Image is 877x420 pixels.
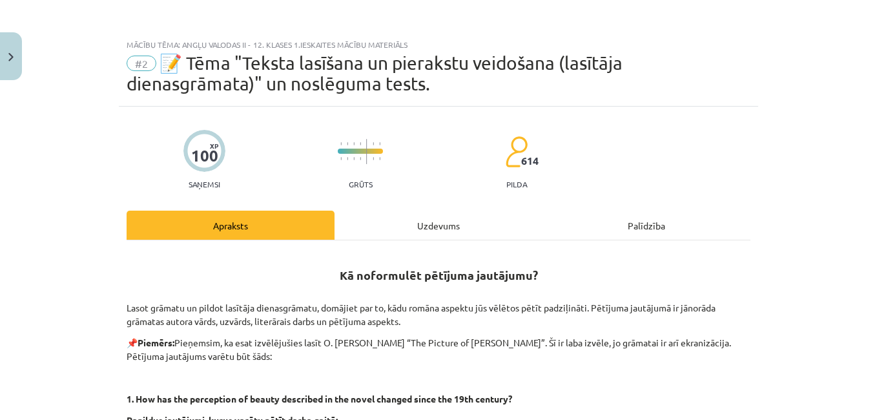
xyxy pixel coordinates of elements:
[379,142,380,145] img: icon-short-line-57e1e144782c952c97e751825c79c345078a6d821885a25fce030b3d8c18986b.svg
[183,180,225,189] p: Saņemsi
[366,139,367,164] img: icon-long-line-d9ea69661e0d244f92f715978eff75569469978d946b2353a9bb055b3ed8787d.svg
[127,336,750,363] p: 📌 Pieņemsim, ka esat izvēlējušies lasīt O. [PERSON_NAME] “The Picture of [PERSON_NAME]”. Šī ir la...
[127,40,750,49] div: Mācību tēma: Angļu valodas ii - 12. klases 1.ieskaites mācību materiāls
[127,288,750,328] p: Lasot grāmatu un pildot lasītāja dienasgrāmatu, domājiet par to, kādu romāna aspektu jūs vēlētos ...
[360,157,361,160] img: icon-short-line-57e1e144782c952c97e751825c79c345078a6d821885a25fce030b3d8c18986b.svg
[506,180,527,189] p: pilda
[127,56,156,71] span: #2
[210,142,218,149] span: XP
[373,142,374,145] img: icon-short-line-57e1e144782c952c97e751825c79c345078a6d821885a25fce030b3d8c18986b.svg
[360,142,361,145] img: icon-short-line-57e1e144782c952c97e751825c79c345078a6d821885a25fce030b3d8c18986b.svg
[353,157,355,160] img: icon-short-line-57e1e144782c952c97e751825c79c345078a6d821885a25fce030b3d8c18986b.svg
[127,393,512,404] strong: 1. How has the perception of beauty described in the novel changed since the 19th century?
[373,157,374,160] img: icon-short-line-57e1e144782c952c97e751825c79c345078a6d821885a25fce030b3d8c18986b.svg
[347,157,348,160] img: icon-short-line-57e1e144782c952c97e751825c79c345078a6d821885a25fce030b3d8c18986b.svg
[127,211,335,240] div: Apraksts
[8,53,14,61] img: icon-close-lesson-0947bae3869378f0d4975bcd49f059093ad1ed9edebbc8119c70593378902aed.svg
[340,268,538,282] strong: Kā noformulēt pētījuma jautājumu?
[127,52,623,94] span: 📝 Tēma "Teksta lasīšana un pierakstu veidošana (lasītāja dienasgrāmata)" un noslēguma tests.
[353,142,355,145] img: icon-short-line-57e1e144782c952c97e751825c79c345078a6d821885a25fce030b3d8c18986b.svg
[347,142,348,145] img: icon-short-line-57e1e144782c952c97e751825c79c345078a6d821885a25fce030b3d8c18986b.svg
[340,157,342,160] img: icon-short-line-57e1e144782c952c97e751825c79c345078a6d821885a25fce030b3d8c18986b.svg
[379,157,380,160] img: icon-short-line-57e1e144782c952c97e751825c79c345078a6d821885a25fce030b3d8c18986b.svg
[505,136,528,168] img: students-c634bb4e5e11cddfef0936a35e636f08e4e9abd3cc4e673bd6f9a4125e45ecb1.svg
[542,211,750,240] div: Palīdzība
[349,180,373,189] p: Grūts
[191,147,218,165] div: 100
[521,155,539,167] span: 614
[340,142,342,145] img: icon-short-line-57e1e144782c952c97e751825c79c345078a6d821885a25fce030b3d8c18986b.svg
[335,211,542,240] div: Uzdevums
[138,337,174,348] strong: Piemērs:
